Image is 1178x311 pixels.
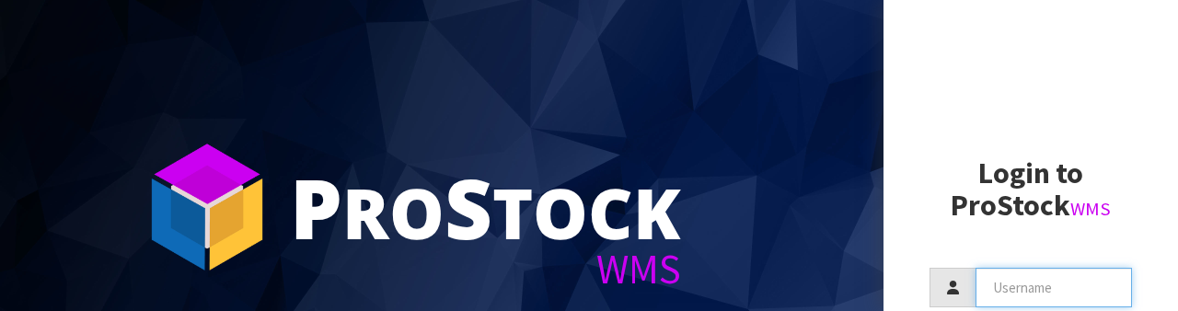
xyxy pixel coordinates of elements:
span: P [290,151,342,263]
img: ProStock Cube [138,138,276,276]
span: S [445,151,492,263]
div: WMS [290,248,681,290]
input: Username [976,268,1132,307]
h2: Login to ProStock [930,157,1132,222]
small: WMS [1070,197,1111,221]
div: ro tock [290,166,681,248]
